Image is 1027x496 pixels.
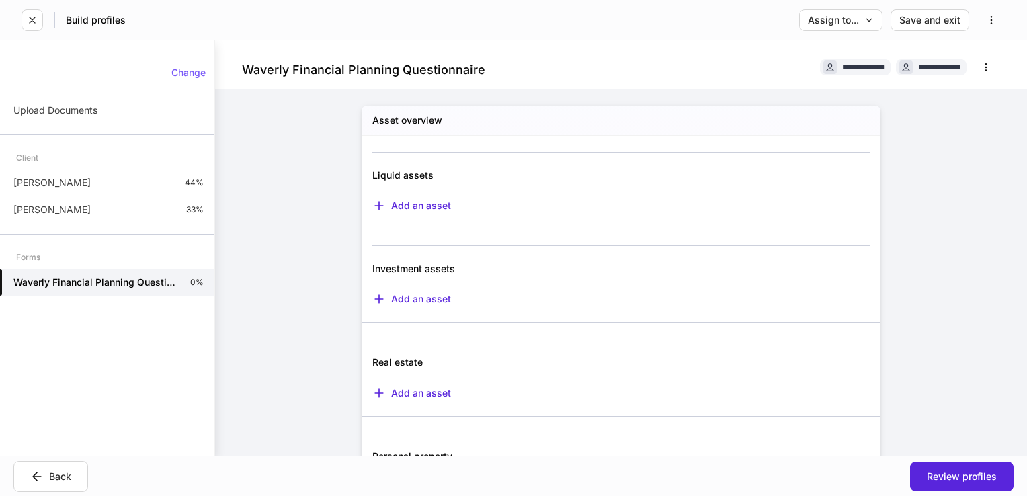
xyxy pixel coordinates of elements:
[13,276,179,289] h5: Waverly Financial Planning Questionnaire
[242,62,485,78] h4: Waverly Financial Planning Questionnaire
[372,199,451,212] button: Add an asset
[13,203,91,216] p: [PERSON_NAME]
[372,114,442,127] h5: Asset overview
[30,470,71,483] div: Back
[13,104,97,117] p: Upload Documents
[372,262,700,276] div: Investment assets
[13,461,88,492] button: Back
[891,9,969,31] button: Save and exit
[799,9,882,31] button: Assign to...
[171,68,206,77] div: Change
[186,204,204,215] p: 33%
[16,245,40,269] div: Forms
[13,176,91,190] p: [PERSON_NAME]
[372,386,451,400] button: Add an asset
[66,13,126,27] h5: Build profiles
[372,169,700,182] div: Liquid assets
[910,462,1014,491] button: Review profiles
[16,146,38,169] div: Client
[808,15,874,25] div: Assign to...
[372,292,451,306] button: Add an asset
[899,15,960,25] div: Save and exit
[190,277,204,288] p: 0%
[372,356,700,369] div: Real estate
[372,450,700,463] div: Personal property
[163,62,214,83] button: Change
[185,177,204,188] p: 44%
[927,472,997,481] div: Review profiles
